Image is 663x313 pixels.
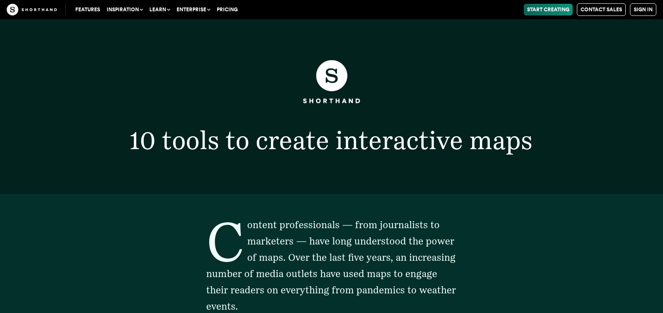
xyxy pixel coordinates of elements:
button: Inspiration [103,4,146,15]
img: The Craft [7,4,57,15]
a: Sign in [630,3,656,16]
button: Learn [146,4,173,15]
span: Content professionals — from journalists to marketers — have long understood the power of maps. O... [206,219,456,312]
button: Enterprise [173,4,213,15]
a: Contact Sales [577,3,626,16]
a: Start Creating [524,4,573,15]
a: Pricing [213,4,241,15]
a: Features [72,4,103,15]
h1: 10 tools to create interactive maps [95,128,568,153]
